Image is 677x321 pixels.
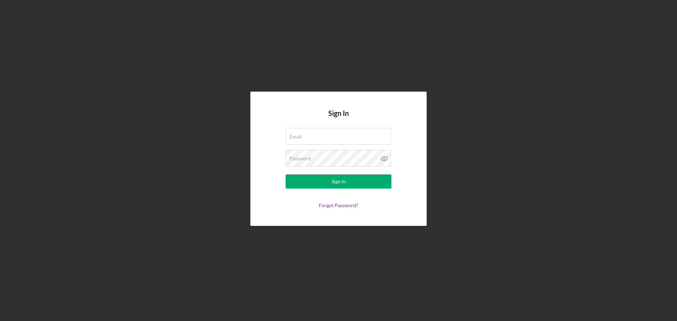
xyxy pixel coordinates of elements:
[289,156,311,161] label: Password
[286,174,391,189] button: Sign In
[289,134,302,140] label: Email
[319,202,358,208] a: Forgot Password?
[331,174,346,189] div: Sign In
[328,109,349,128] h4: Sign In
